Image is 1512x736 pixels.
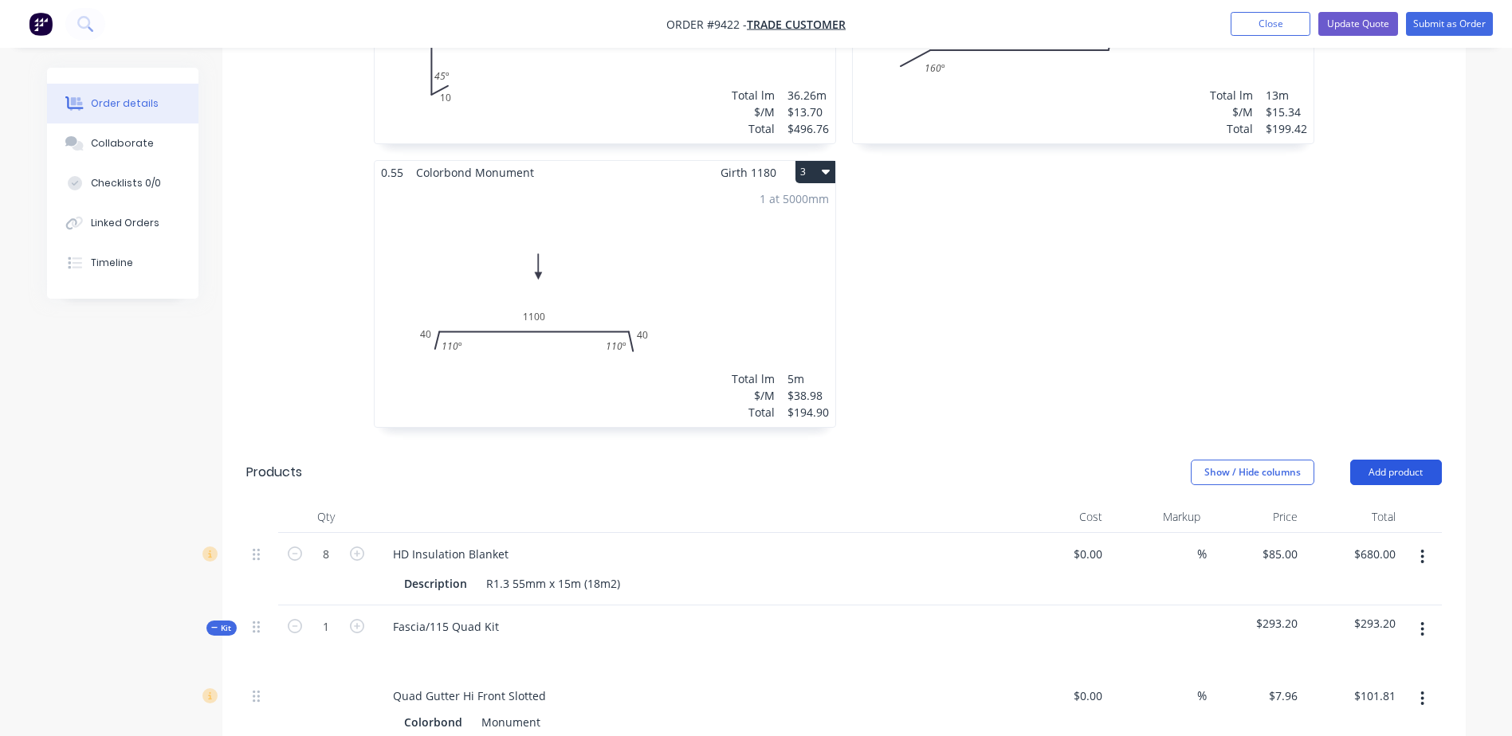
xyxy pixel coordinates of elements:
div: $/M [1210,104,1253,120]
div: Collaborate [91,136,154,151]
span: Kit [211,622,232,634]
div: R1.3 55mm x 15m (18m2) [480,572,626,595]
span: $293.20 [1310,615,1396,632]
div: Total [1210,120,1253,137]
div: Fascia/115 Quad Kit [380,615,512,638]
div: Monument [475,711,540,734]
div: Quad Gutter Hi Front Slotted [380,684,559,707]
a: Trade Customer [747,17,846,32]
button: Close [1231,12,1310,36]
div: Total lm [1210,87,1253,104]
div: Cost [1011,501,1109,533]
div: Total [1304,501,1402,533]
div: Description [398,572,473,595]
div: Total [732,120,775,137]
div: Products [246,463,302,482]
div: Price [1207,501,1305,533]
span: 0.55 [375,161,410,184]
button: Submit as Order [1406,12,1493,36]
div: 040110040110º110º1 at 5000mmTotal lm$/MTotal5m$38.98$194.90 [375,184,835,427]
div: 1 at 5000mm [760,190,829,207]
div: $38.98 [787,387,829,404]
div: Colorbond [404,711,469,734]
div: 13m [1266,87,1307,104]
span: Order #9422 - [666,17,747,32]
button: Update Quote [1318,12,1398,36]
button: 3 [795,161,835,183]
div: Total lm [732,370,775,387]
div: $15.34 [1266,104,1307,120]
div: $13.70 [787,104,829,120]
div: $/M [732,387,775,404]
button: Collaborate [47,123,198,163]
img: Factory [29,12,53,36]
button: Timeline [47,243,198,283]
div: Qty [278,501,374,533]
button: Order details [47,84,198,123]
div: HD Insulation Blanket [380,542,521,566]
div: Timeline [91,256,133,270]
button: Linked Orders [47,203,198,243]
div: Kit [206,621,237,636]
div: $/M [732,104,775,120]
div: $194.90 [787,404,829,421]
div: Total [732,404,775,421]
div: Markup [1109,501,1207,533]
div: Checklists 0/0 [91,176,161,190]
span: $293.20 [1213,615,1298,632]
div: $199.42 [1266,120,1307,137]
span: % [1197,545,1207,563]
div: $496.76 [787,120,829,137]
div: Order details [91,96,159,111]
button: Add product [1350,460,1442,485]
span: Colorbond Monument [410,161,540,184]
button: Checklists 0/0 [47,163,198,203]
button: Show / Hide columns [1191,460,1314,485]
span: Girth 1180 [721,161,776,184]
div: Total lm [732,87,775,104]
div: Linked Orders [91,216,159,230]
div: 36.26m [787,87,829,104]
div: 5m [787,370,829,387]
span: % [1197,687,1207,705]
